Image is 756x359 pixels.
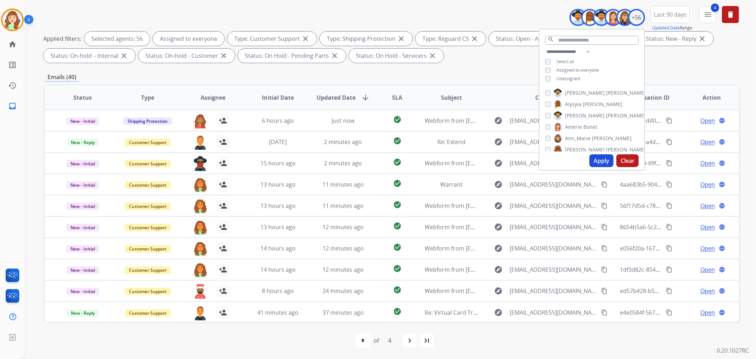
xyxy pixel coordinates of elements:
[425,244,586,252] span: Webform from [EMAIL_ADDRESS][DOMAIN_NAME] on [DATE]
[666,224,672,230] mat-icon: content_copy
[125,160,171,167] span: Customer Support
[620,181,727,188] span: 4aa683b5-904e-4ba3-9fe0-eabe2b9ff0e4
[125,203,171,210] span: Customer Support
[261,159,296,167] span: 15 hours ago
[66,266,99,274] span: New - Initial
[66,181,99,189] span: New - Initial
[392,93,402,102] span: SLA
[620,266,727,274] span: 1df3d82c-854e-4e87-a7a6-ca95c5c04414
[393,200,402,209] mat-icon: check_circle
[510,223,597,231] span: [EMAIL_ADDRESS][DOMAIN_NAME]
[719,160,725,166] mat-icon: language
[405,336,414,345] mat-icon: navigate_next
[666,117,672,124] mat-icon: content_copy
[510,201,597,210] span: [EMAIL_ADDRESS][DOMAIN_NAME]
[583,123,597,131] span: Bonet
[125,288,171,295] span: Customer Support
[67,139,99,146] span: New - Reply
[425,159,586,167] span: Webform from [EMAIL_ADDRESS][DOMAIN_NAME] on [DATE]
[510,159,597,167] span: [EMAIL_ADDRESS][DOMAIN_NAME]
[219,223,227,231] mat-icon: person_add
[651,6,690,23] button: Last 90 days
[510,116,597,125] span: [EMAIL_ADDRESS][DOMAIN_NAME]
[193,241,207,256] img: agent-avatar
[8,40,17,49] mat-icon: home
[654,13,687,16] span: Last 90 days
[324,159,362,167] span: 2 minutes ago
[193,284,207,299] img: agent-avatar
[700,244,715,253] span: Open
[138,49,235,63] div: Status: On-hold - Customer
[153,32,224,46] div: Assigned to everyone
[639,32,713,46] div: Status: New - Reply
[704,10,712,19] mat-icon: menu
[666,309,672,316] mat-icon: content_copy
[261,244,296,252] span: 14 hours ago
[320,32,413,46] div: Type: Shipping Protection
[141,93,154,102] span: Type
[332,117,354,125] span: Just now
[719,139,725,145] mat-icon: language
[616,154,639,167] button: Clear
[125,139,171,146] span: Customer Support
[717,346,749,355] p: 0.20.1027RC
[219,287,227,295] mat-icon: person_add
[601,309,607,316] mat-icon: content_copy
[666,160,672,166] mat-icon: content_copy
[219,265,227,274] mat-icon: person_add
[700,265,715,274] span: Open
[470,34,479,43] mat-icon: close
[565,146,605,153] span: [PERSON_NAME]
[323,266,364,274] span: 12 minutes ago
[269,138,287,146] span: [DATE]
[262,117,294,125] span: 6 hours ago
[125,181,171,189] span: Customer Support
[700,201,715,210] span: Open
[324,138,362,146] span: 2 minutes ago
[510,138,597,146] span: [EMAIL_ADDRESS][DOMAIN_NAME]
[227,32,317,46] div: Type: Customer Support
[700,116,715,125] span: Open
[620,202,728,210] span: 56f17d5d-c788-4ad3-be6e-b3547c1f5b89
[666,288,672,294] mat-icon: content_copy
[494,138,503,146] mat-icon: explore
[125,266,171,274] span: Customer Support
[393,286,402,294] mat-icon: check_circle
[652,25,692,31] span: Range
[719,309,725,316] mat-icon: language
[301,34,310,43] mat-icon: close
[323,244,364,252] span: 12 minutes ago
[700,223,715,231] span: Open
[261,223,296,231] span: 13 hours ago
[193,305,207,320] img: agent-avatar
[606,112,646,119] span: [PERSON_NAME]
[620,287,728,295] span: ed57b428-b504-4a29-95f0-e317f5437629
[66,224,99,231] span: New - Initial
[700,138,715,146] span: Open
[510,308,597,317] span: [EMAIL_ADDRESS][DOMAIN_NAME]
[193,199,207,214] img: agent-avatar
[606,146,646,153] span: [PERSON_NAME]
[510,287,597,295] span: [EMAIL_ADDRESS][DOMAIN_NAME]
[393,222,402,230] mat-icon: check_circle
[425,287,586,295] span: Webform from [EMAIL_ADDRESS][DOMAIN_NAME] on [DATE]
[349,49,444,63] div: Status: On Hold - Servicers
[719,181,725,188] mat-icon: language
[494,201,503,210] mat-icon: explore
[601,224,607,230] mat-icon: content_copy
[719,288,725,294] mat-icon: language
[323,202,364,210] span: 11 minutes ago
[317,93,355,102] span: Updated Date
[193,135,207,150] img: agent-avatar
[219,180,227,189] mat-icon: person_add
[674,85,739,110] th: Action
[494,308,503,317] mat-icon: explore
[261,181,296,188] span: 13 hours ago
[556,67,599,73] span: Assigned to everyone
[698,34,706,43] mat-icon: close
[510,244,597,253] span: [EMAIL_ADDRESS][DOMAIN_NAME]
[219,138,227,146] mat-icon: person_add
[565,101,581,108] span: Alysyia
[323,309,364,316] span: 37 minutes ago
[193,114,207,128] img: agent-avatar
